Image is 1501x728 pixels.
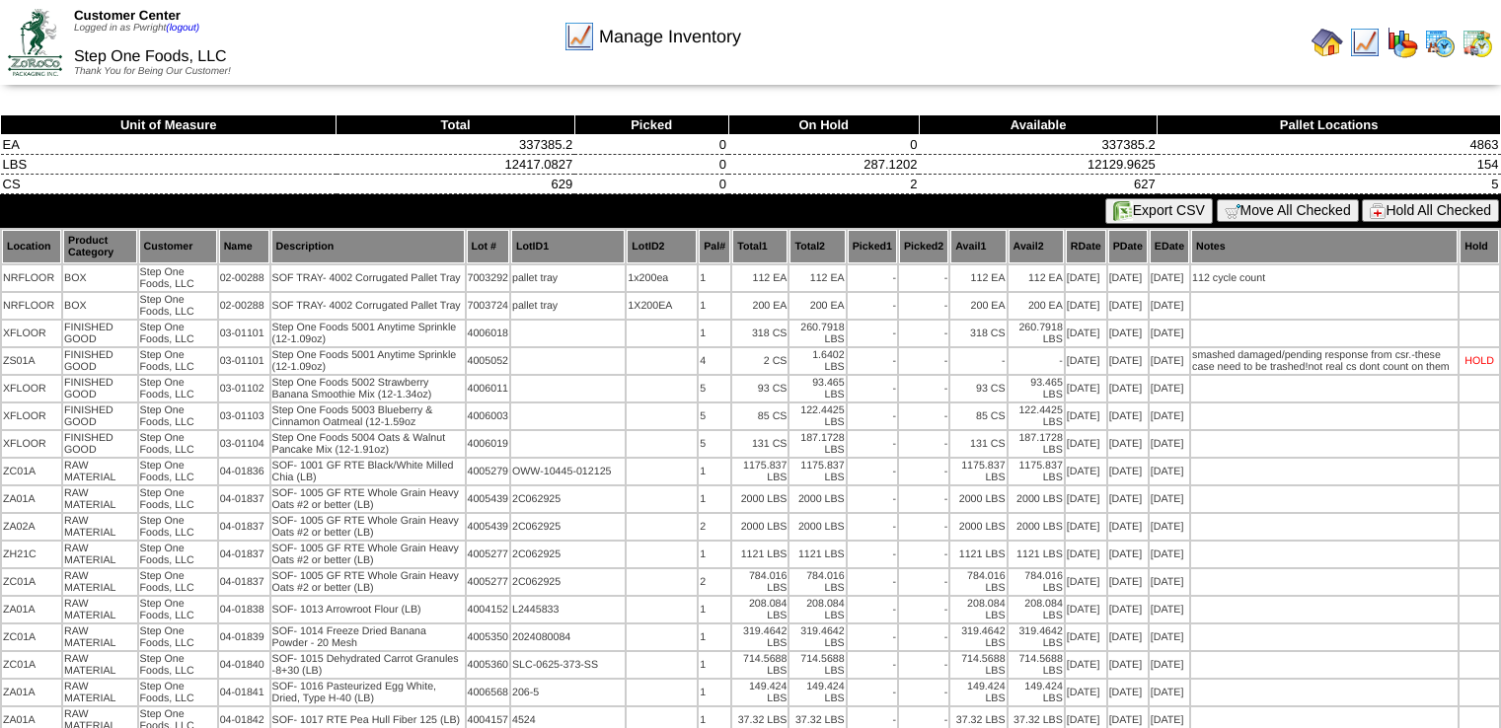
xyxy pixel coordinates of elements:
[467,293,510,319] td: 7003724
[139,542,217,567] td: Step One Foods, LLC
[1009,514,1064,540] td: 2000 LBS
[699,624,730,650] td: 1
[699,293,730,319] td: 1
[789,486,845,512] td: 2000 LBS
[8,9,62,75] img: ZoRoCo_Logo(Green%26Foil)%20jpg.webp
[139,431,217,457] td: Step One Foods, LLC
[899,321,948,346] td: -
[1066,403,1106,429] td: [DATE]
[1150,265,1189,291] td: [DATE]
[467,230,510,263] th: Lot #
[950,376,1006,401] td: 93 CS
[919,135,1157,155] td: 337385.2
[271,293,465,319] td: SOF TRAY- 4002 Corrugated Pallet Tray
[732,624,788,650] td: 319.4642 LBS
[1150,431,1189,457] td: [DATE]
[1191,230,1458,263] th: Notes
[1009,597,1064,622] td: 208.084 LBS
[2,431,61,457] td: XFLOOR
[848,265,897,291] td: -
[848,376,897,401] td: -
[728,135,919,155] td: 0
[1,135,337,155] td: EA
[1009,293,1064,319] td: 200 EA
[511,542,625,567] td: 2C062925
[1009,348,1064,374] td: -
[848,348,897,374] td: -
[699,348,730,374] td: 4
[899,403,948,429] td: -
[2,403,61,429] td: XFLOOR
[1108,265,1148,291] td: [DATE]
[732,403,788,429] td: 85 CS
[219,569,269,595] td: 04-01837
[271,321,465,346] td: Step One Foods 5001 Anytime Sprinkle (12-1.09oz)
[63,514,137,540] td: RAW MATERIAL
[1150,230,1189,263] th: EDate
[848,431,897,457] td: -
[1462,27,1493,58] img: calendarinout.gif
[139,569,217,595] td: Step One Foods, LLC
[789,403,845,429] td: 122.4425 LBS
[74,48,227,65] span: Step One Foods, LLC
[2,265,61,291] td: NRFLOOR
[63,431,137,457] td: FINISHED GOOD
[219,431,269,457] td: 03-01104
[599,27,741,47] span: Manage Inventory
[789,293,845,319] td: 200 EA
[950,542,1006,567] td: 1121 LBS
[950,486,1006,512] td: 2000 LBS
[789,230,845,263] th: Total2
[467,624,510,650] td: 4005350
[511,265,625,291] td: pallet tray
[574,115,728,135] th: Picked
[1108,597,1148,622] td: [DATE]
[271,265,465,291] td: SOF TRAY- 4002 Corrugated Pallet Tray
[2,376,61,401] td: XFLOOR
[899,293,948,319] td: -
[848,597,897,622] td: -
[732,569,788,595] td: 784.016 LBS
[511,569,625,595] td: 2C062925
[732,376,788,401] td: 93 CS
[271,542,465,567] td: SOF- 1005 GF RTE Whole Grain Heavy Oats #2 or better (LB)
[1108,293,1148,319] td: [DATE]
[1066,624,1106,650] td: [DATE]
[899,542,948,567] td: -
[1066,230,1106,263] th: RDate
[732,459,788,484] td: 1175.837 LBS
[1066,376,1106,401] td: [DATE]
[63,293,137,319] td: BOX
[166,23,199,34] a: (logout)
[789,514,845,540] td: 2000 LBS
[899,459,948,484] td: -
[1108,542,1148,567] td: [DATE]
[271,624,465,650] td: SOF- 1014 Freeze Dried Banana Powder - 20 Mesh
[848,293,897,319] td: -
[1105,198,1213,224] button: Export CSV
[74,66,231,77] span: Thank You for Being Our Customer!
[139,321,217,346] td: Step One Foods, LLC
[1460,230,1499,263] th: Hold
[219,348,269,374] td: 03-01101
[63,569,137,595] td: RAW MATERIAL
[789,321,845,346] td: 260.7918 LBS
[699,431,730,457] td: 5
[1150,514,1189,540] td: [DATE]
[63,624,137,650] td: RAW MATERIAL
[1066,459,1106,484] td: [DATE]
[1,115,337,135] th: Unit of Measure
[467,542,510,567] td: 4005277
[2,542,61,567] td: ZH21C
[950,569,1006,595] td: 784.016 LBS
[63,486,137,512] td: RAW MATERIAL
[2,597,61,622] td: ZA01A
[1158,115,1501,135] th: Pallet Locations
[1113,201,1133,221] img: excel.gif
[219,542,269,567] td: 04-01837
[219,321,269,346] td: 03-01101
[1009,403,1064,429] td: 122.4425 LBS
[337,155,574,175] td: 12417.0827
[1150,403,1189,429] td: [DATE]
[511,486,625,512] td: 2C062925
